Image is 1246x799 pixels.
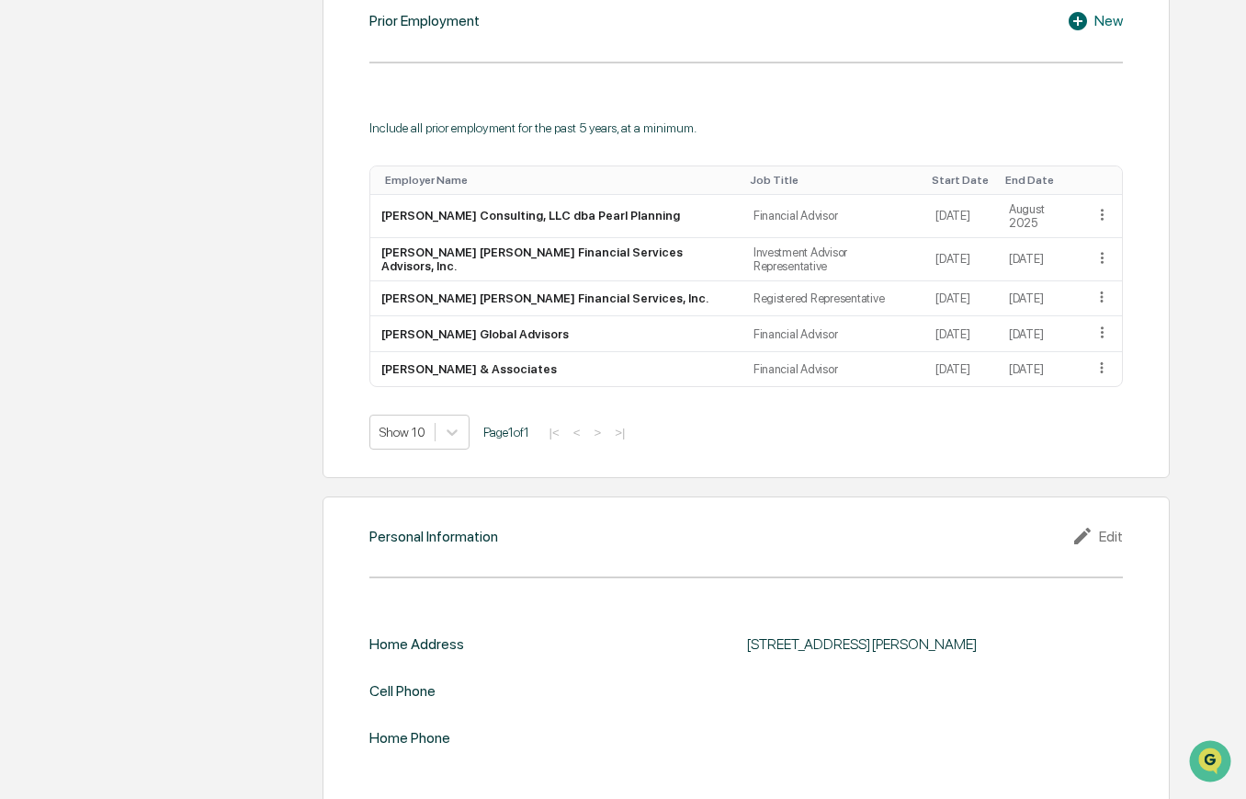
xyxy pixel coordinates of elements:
td: Financial Advisor [742,316,924,352]
td: [PERSON_NAME] [PERSON_NAME] Financial Services Advisors, Inc. [370,238,742,281]
span: Page 1 of 1 [483,425,529,439]
div: 🗄️ [133,234,148,248]
a: 🔎Data Lookup [11,259,123,292]
iframe: Open customer support [1187,738,1237,788]
button: >| [609,425,630,440]
td: Investment Advisor Representative [742,238,924,281]
div: Home Address [369,635,464,653]
td: [PERSON_NAME] Consulting, LLC dba Pearl Planning [370,195,742,238]
a: 🗄️Attestations [126,224,235,257]
td: [PERSON_NAME] Global Advisors [370,316,742,352]
input: Clear [48,84,303,103]
td: August 2025 [998,195,1083,238]
td: [DATE] [998,316,1083,352]
div: We're available if you need us! [62,159,232,174]
div: Toggle SortBy [385,174,734,187]
div: Edit [1071,525,1123,547]
td: Registered Representative [742,281,924,317]
div: Include all prior employment for the past 5 years, at a minimum. [369,120,1123,135]
div: Personal Information [369,528,498,545]
td: [DATE] [998,352,1083,387]
button: < [568,425,586,440]
span: Data Lookup [37,267,116,285]
div: New [1067,10,1123,32]
button: > [588,425,606,440]
div: Toggle SortBy [1097,174,1115,187]
button: |< [543,425,564,440]
span: Preclearance [37,232,119,250]
td: Financial Advisor [742,195,924,238]
div: Home Phone [369,729,450,747]
span: Pylon [183,312,222,325]
a: Powered byPylon [130,311,222,325]
div: [STREET_ADDRESS][PERSON_NAME] [746,635,1123,653]
td: [DATE] [924,281,998,317]
button: Start new chat [312,146,334,168]
td: [DATE] [998,238,1083,281]
td: Financial Advisor [742,352,924,387]
div: 🖐️ [18,234,33,248]
div: Start new chat [62,141,301,159]
div: 🔎 [18,268,33,283]
p: How can we help? [18,39,334,68]
td: [DATE] [924,316,998,352]
div: Toggle SortBy [1005,174,1076,187]
img: 1746055101610-c473b297-6a78-478c-a979-82029cc54cd1 [18,141,51,174]
td: [DATE] [924,195,998,238]
a: 🖐️Preclearance [11,224,126,257]
td: [DATE] [924,352,998,387]
td: [PERSON_NAME] & Associates [370,352,742,387]
td: [PERSON_NAME] [PERSON_NAME] Financial Services, Inc. [370,281,742,317]
div: Toggle SortBy [932,174,991,187]
td: [DATE] [998,281,1083,317]
div: Toggle SortBy [750,174,917,187]
span: Attestations [152,232,228,250]
div: Prior Employment [369,12,480,29]
div: Cell Phone [369,682,436,700]
td: [DATE] [924,238,998,281]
